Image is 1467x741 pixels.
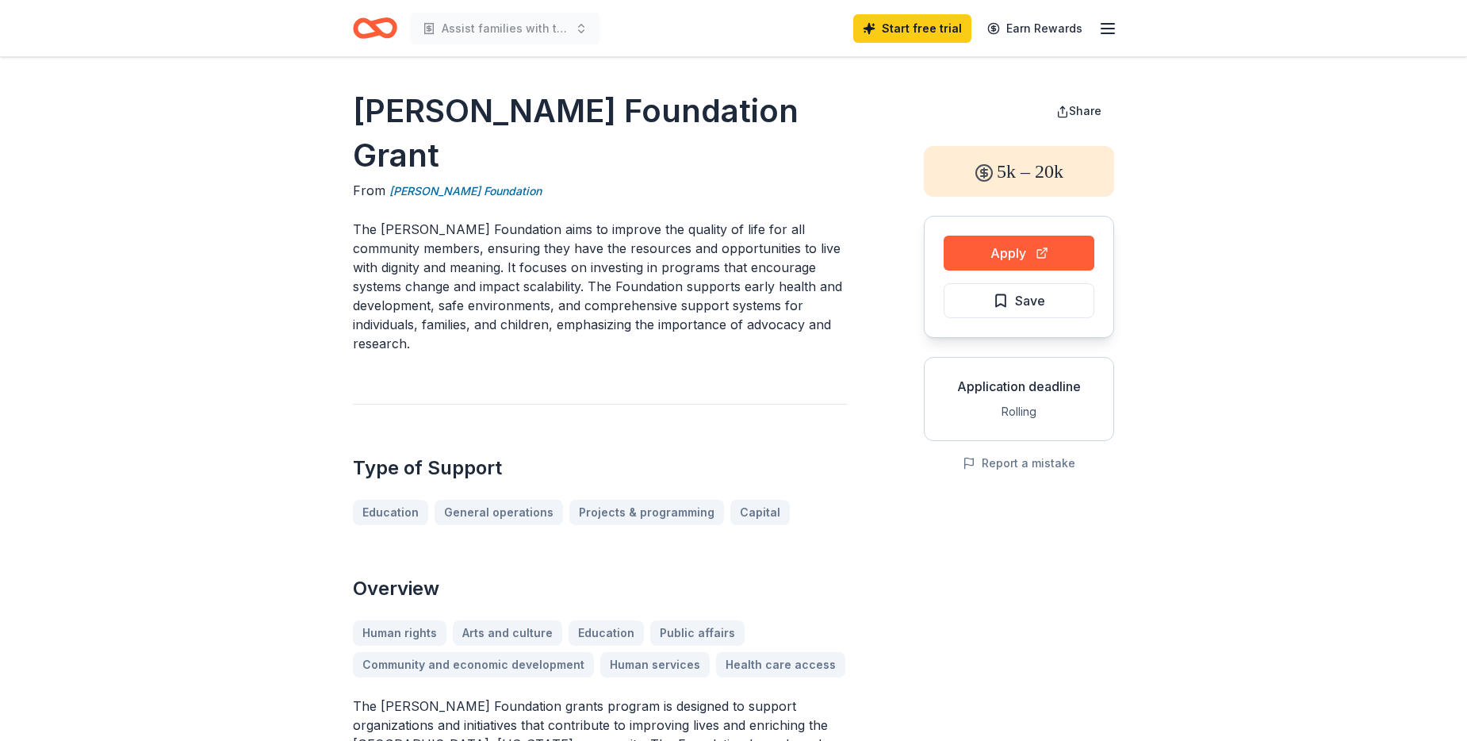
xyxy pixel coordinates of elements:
[353,10,397,47] a: Home
[569,500,724,525] a: Projects & programming
[353,455,848,481] h2: Type of Support
[937,402,1101,421] div: Rolling
[442,19,569,38] span: Assist families with the costs associated with playing organized sports, such as, registration fe...
[963,454,1075,473] button: Report a mistake
[978,14,1092,43] a: Earn Rewards
[924,146,1114,197] div: 5k – 20k
[944,283,1094,318] button: Save
[353,500,428,525] a: Education
[1015,290,1045,311] span: Save
[435,500,563,525] a: General operations
[730,500,790,525] a: Capital
[353,89,848,178] h1: [PERSON_NAME] Foundation Grant
[853,14,971,43] a: Start free trial
[353,576,848,601] h2: Overview
[353,220,848,353] p: The [PERSON_NAME] Foundation aims to improve the quality of life for all community members, ensur...
[410,13,600,44] button: Assist families with the costs associated with playing organized sports, such as, registration fe...
[944,236,1094,271] button: Apply
[937,377,1101,396] div: Application deadline
[389,182,542,201] a: [PERSON_NAME] Foundation
[1044,95,1114,127] button: Share
[1069,104,1101,117] span: Share
[353,181,848,201] div: From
